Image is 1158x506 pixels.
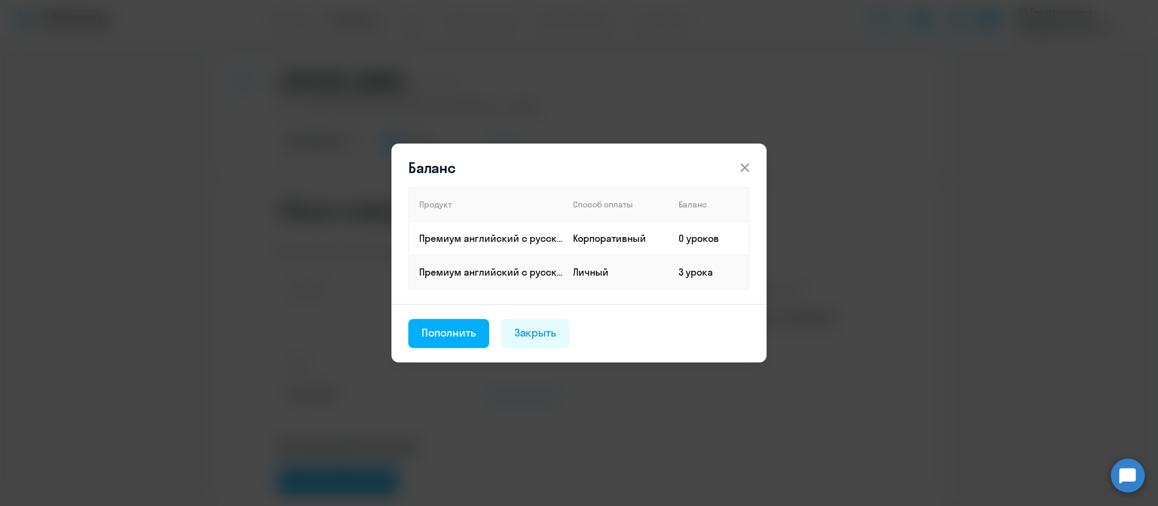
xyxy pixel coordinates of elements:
td: 0 уроков [669,221,749,255]
th: Баланс [669,188,749,221]
td: Корпоративный [563,221,669,255]
p: Премиум английский с русскоговорящим преподавателем [419,265,563,279]
th: Способ оплаты [563,188,669,221]
td: Личный [563,255,669,289]
td: 3 урока [669,255,749,289]
div: Пополнить [422,325,476,341]
th: Продукт [409,188,563,221]
header: Баланс [391,158,767,177]
button: Закрыть [501,319,570,348]
button: Пополнить [408,319,489,348]
p: Премиум английский с русскоговорящим преподавателем [419,232,563,245]
div: Закрыть [514,325,557,341]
